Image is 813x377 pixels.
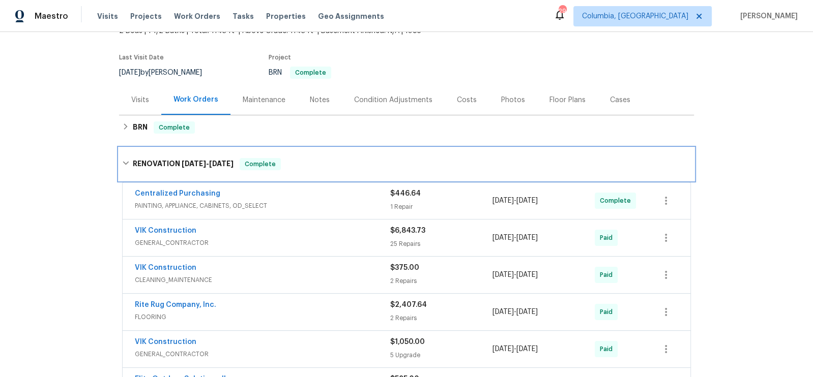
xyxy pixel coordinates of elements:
[135,349,390,359] span: GENERAL_CONTRACTOR
[492,345,514,353] span: [DATE]
[182,160,234,167] span: -
[516,197,538,204] span: [DATE]
[209,160,234,167] span: [DATE]
[492,270,538,280] span: -
[600,344,617,354] span: Paid
[390,190,421,197] span: $446.64
[35,11,68,21] span: Maestro
[119,67,214,79] div: by [PERSON_NAME]
[516,308,538,316] span: [DATE]
[492,234,514,241] span: [DATE]
[549,95,586,105] div: Floor Plans
[318,11,384,21] span: Geo Assignments
[600,307,617,317] span: Paid
[457,95,477,105] div: Costs
[119,54,164,60] span: Last Visit Date
[736,11,798,21] span: [PERSON_NAME]
[610,95,630,105] div: Cases
[582,11,688,21] span: Columbia, [GEOGRAPHIC_DATA]
[492,196,538,206] span: -
[390,301,427,308] span: $2,407.64
[155,122,194,133] span: Complete
[492,271,514,278] span: [DATE]
[492,308,514,316] span: [DATE]
[310,95,330,105] div: Notes
[135,190,220,197] a: Centralized Purchasing
[135,301,216,308] a: Rite Rug Company, Inc.
[135,238,390,248] span: GENERAL_CONTRACTOR
[130,11,162,21] span: Projects
[390,239,492,249] div: 25 Repairs
[492,197,514,204] span: [DATE]
[119,115,694,140] div: BRN Complete
[390,202,492,212] div: 1 Repair
[390,264,419,271] span: $375.00
[600,196,635,206] span: Complete
[131,95,149,105] div: Visits
[135,264,196,271] a: VIK Construction
[390,350,492,360] div: 5 Upgrade
[174,11,220,21] span: Work Orders
[600,233,617,243] span: Paid
[600,270,617,280] span: Paid
[559,6,566,16] div: 29
[133,121,148,134] h6: BRN
[269,54,291,60] span: Project
[135,227,196,234] a: VIK Construction
[182,160,206,167] span: [DATE]
[241,159,280,169] span: Complete
[390,276,492,286] div: 2 Repairs
[354,95,432,105] div: Condition Adjustments
[492,344,538,354] span: -
[135,275,390,285] span: CLEANING_MAINTENANCE
[492,307,538,317] span: -
[119,69,140,76] span: [DATE]
[119,148,694,180] div: RENOVATION [DATE]-[DATE]Complete
[390,338,425,345] span: $1,050.00
[133,158,234,170] h6: RENOVATION
[501,95,525,105] div: Photos
[243,95,285,105] div: Maintenance
[492,233,538,243] span: -
[516,234,538,241] span: [DATE]
[97,11,118,21] span: Visits
[516,271,538,278] span: [DATE]
[516,345,538,353] span: [DATE]
[390,313,492,323] div: 2 Repairs
[269,69,331,76] span: BRN
[173,95,218,105] div: Work Orders
[291,70,330,76] span: Complete
[135,201,390,211] span: PAINTING, APPLIANCE, CABINETS, OD_SELECT
[135,338,196,345] a: VIK Construction
[390,227,425,234] span: $6,843.73
[135,312,390,322] span: FLOORING
[266,11,306,21] span: Properties
[233,13,254,20] span: Tasks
